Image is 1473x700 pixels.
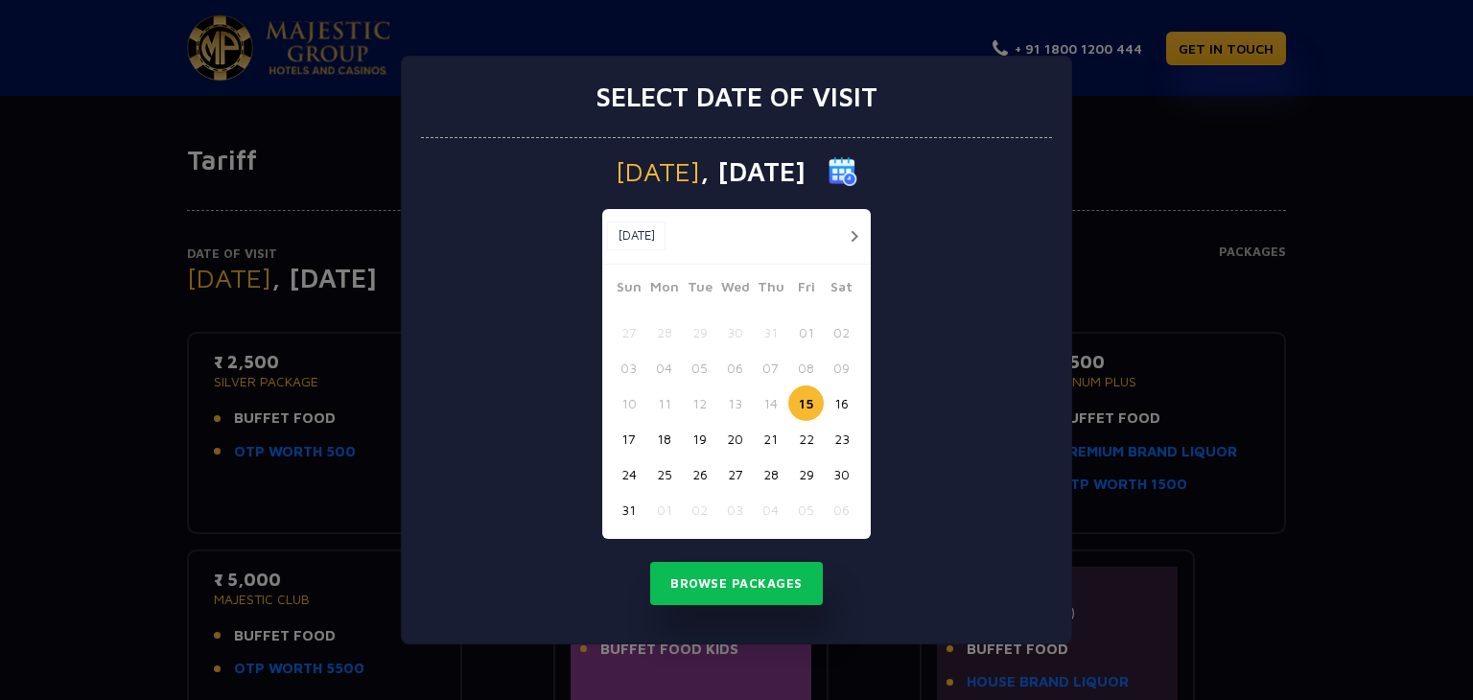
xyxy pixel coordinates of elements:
[788,456,824,492] button: 29
[646,276,682,303] span: Mon
[717,421,753,456] button: 20
[788,276,824,303] span: Fri
[753,385,788,421] button: 14
[616,158,700,185] span: [DATE]
[646,385,682,421] button: 11
[717,315,753,350] button: 30
[788,315,824,350] button: 01
[753,421,788,456] button: 21
[646,350,682,385] button: 04
[824,456,859,492] button: 30
[824,492,859,527] button: 06
[611,492,646,527] button: 31
[682,350,717,385] button: 05
[596,81,877,113] h3: Select date of visit
[717,385,753,421] button: 13
[611,276,646,303] span: Sun
[607,222,666,250] button: [DATE]
[717,276,753,303] span: Wed
[611,456,646,492] button: 24
[611,315,646,350] button: 27
[611,385,646,421] button: 10
[700,158,806,185] span: , [DATE]
[682,492,717,527] button: 02
[824,385,859,421] button: 16
[650,562,823,606] button: Browse Packages
[682,421,717,456] button: 19
[646,456,682,492] button: 25
[717,492,753,527] button: 03
[682,456,717,492] button: 26
[753,350,788,385] button: 07
[611,350,646,385] button: 03
[788,385,824,421] button: 15
[646,421,682,456] button: 18
[717,350,753,385] button: 06
[824,421,859,456] button: 23
[646,315,682,350] button: 28
[753,456,788,492] button: 28
[611,421,646,456] button: 17
[788,492,824,527] button: 05
[788,421,824,456] button: 22
[682,385,717,421] button: 12
[717,456,753,492] button: 27
[646,492,682,527] button: 01
[824,350,859,385] button: 09
[829,157,857,186] img: calender icon
[753,492,788,527] button: 04
[682,276,717,303] span: Tue
[788,350,824,385] button: 08
[824,276,859,303] span: Sat
[753,315,788,350] button: 31
[753,276,788,303] span: Thu
[824,315,859,350] button: 02
[682,315,717,350] button: 29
